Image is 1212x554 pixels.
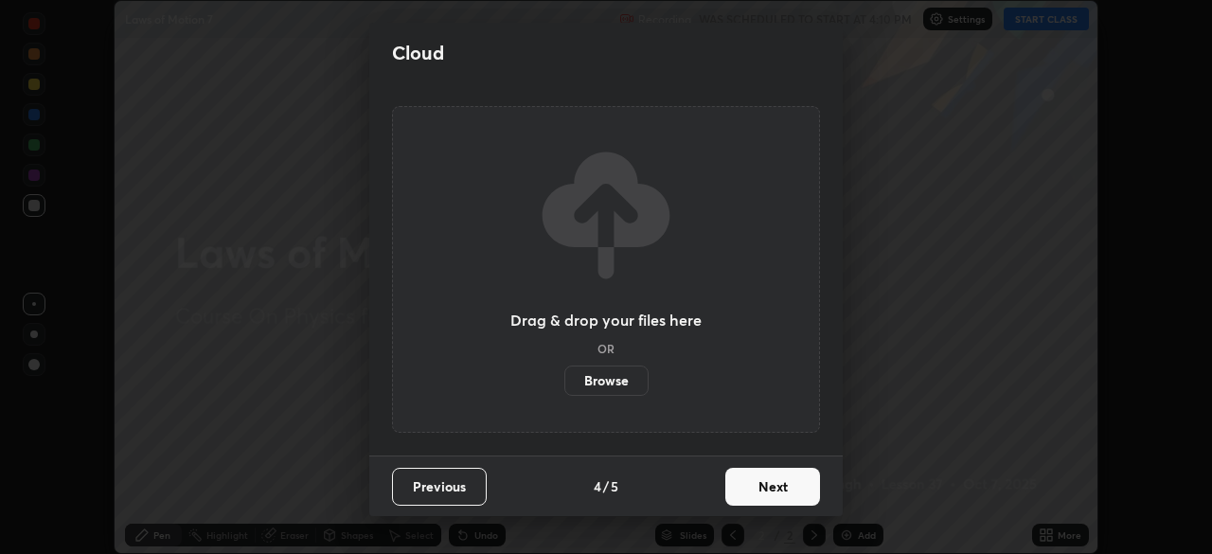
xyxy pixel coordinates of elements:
[392,468,487,506] button: Previous
[594,476,601,496] h4: 4
[603,476,609,496] h4: /
[510,313,702,328] h3: Drag & drop your files here
[725,468,820,506] button: Next
[597,343,615,354] h5: OR
[392,41,444,65] h2: Cloud
[611,476,618,496] h4: 5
